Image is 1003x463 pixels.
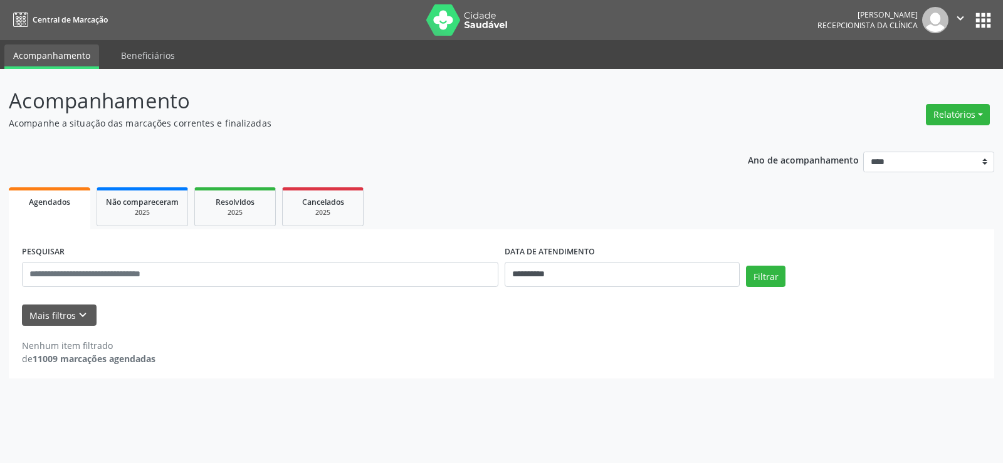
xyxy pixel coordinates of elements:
[9,85,698,117] p: Acompanhamento
[106,208,179,217] div: 2025
[22,304,97,326] button: Mais filtroskeyboard_arrow_down
[817,20,918,31] span: Recepcionista da clínica
[291,208,354,217] div: 2025
[29,197,70,207] span: Agendados
[76,308,90,322] i: keyboard_arrow_down
[953,11,967,25] i: 
[926,104,990,125] button: Relatórios
[922,7,948,33] img: img
[204,208,266,217] div: 2025
[972,9,994,31] button: apps
[216,197,255,207] span: Resolvidos
[746,266,785,287] button: Filtrar
[22,242,65,262] label: PESQUISAR
[505,242,595,262] label: DATA DE ATENDIMENTO
[4,44,99,69] a: Acompanhamento
[302,197,344,207] span: Cancelados
[9,117,698,130] p: Acompanhe a situação das marcações correntes e finalizadas
[112,44,184,66] a: Beneficiários
[22,352,155,365] div: de
[22,339,155,352] div: Nenhum item filtrado
[106,197,179,207] span: Não compareceram
[33,14,108,25] span: Central de Marcação
[817,9,918,20] div: [PERSON_NAME]
[948,7,972,33] button: 
[748,152,859,167] p: Ano de acompanhamento
[9,9,108,30] a: Central de Marcação
[33,353,155,365] strong: 11009 marcações agendadas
